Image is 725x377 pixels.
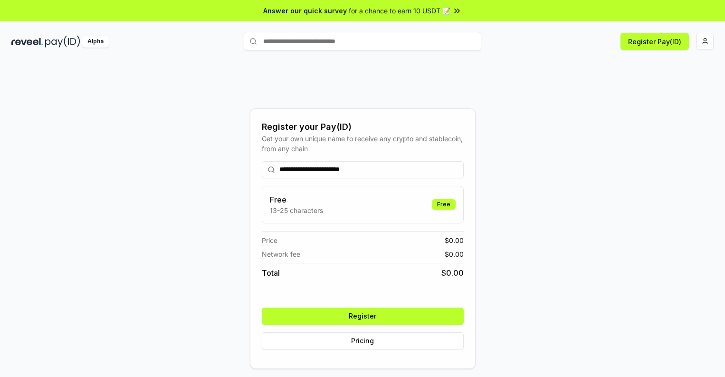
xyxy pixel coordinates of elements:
[262,308,464,325] button: Register
[262,249,300,259] span: Network fee
[270,205,323,215] p: 13-25 characters
[262,235,277,245] span: Price
[82,36,109,48] div: Alpha
[262,120,464,134] div: Register your Pay(ID)
[262,134,464,154] div: Get your own unique name to receive any crypto and stablecoin, from any chain
[432,199,456,210] div: Free
[620,33,689,50] button: Register Pay(ID)
[262,267,280,279] span: Total
[45,36,80,48] img: pay_id
[11,36,43,48] img: reveel_dark
[349,6,450,16] span: for a chance to earn 10 USDT 📝
[270,194,323,205] h3: Free
[263,6,347,16] span: Answer our quick survey
[445,249,464,259] span: $ 0.00
[441,267,464,279] span: $ 0.00
[445,235,464,245] span: $ 0.00
[262,332,464,349] button: Pricing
